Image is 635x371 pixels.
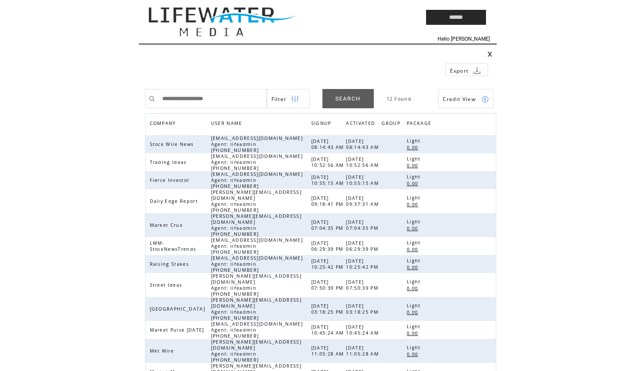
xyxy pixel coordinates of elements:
[267,89,310,108] a: Filter
[407,329,422,337] a: 0.00
[473,67,481,74] img: download.png
[346,138,381,150] span: [DATE] 08:14:43 AM
[311,345,346,357] span: [DATE] 11:05:28 AM
[211,118,244,131] span: USER NAME
[271,95,287,103] span: Show filters
[407,145,420,151] span: 0.00
[346,118,379,131] a: ACTIVATED
[211,255,303,273] span: [EMAIL_ADDRESS][DOMAIN_NAME] Agent: lifeadmin [PHONE_NUMBER]
[150,222,185,228] span: Market Crux
[346,324,381,336] span: [DATE] 10:45:24 AM
[150,177,192,183] span: Fierce Investor
[445,63,488,76] a: Export
[211,273,301,297] span: [PERSON_NAME][EMAIL_ADDRESS][DOMAIN_NAME] Agent: lifeadmin [PHONE_NUMBER]
[150,120,178,125] a: COMPANY
[211,135,303,153] span: [EMAIL_ADDRESS][DOMAIN_NAME] Agent: lifeadmin [PHONE_NUMBER]
[346,345,381,357] span: [DATE] 11:05:28 AM
[346,195,381,207] span: [DATE] 09:37:31 AM
[346,279,381,291] span: [DATE] 07:50:39 PM
[150,141,196,147] span: Stock Wire News
[407,285,422,292] a: 0.00
[311,303,346,315] span: [DATE] 03:18:25 PM
[407,156,423,162] span: Light
[150,327,206,333] span: Market Pulse [DATE]
[150,261,191,267] span: Raising Stakes
[407,226,420,232] span: 0.00
[311,258,346,270] span: [DATE] 10:25:42 PM
[481,95,489,103] img: credits.png
[407,202,420,208] span: 0.00
[407,303,423,309] span: Light
[291,89,299,109] img: filters.png
[311,138,346,150] span: [DATE] 08:14:43 AM
[311,118,334,131] span: SIGNUP
[211,237,303,255] span: [EMAIL_ADDRESS][DOMAIN_NAME] Agent: lifeadmin [PHONE_NUMBER]
[211,153,303,171] span: [EMAIL_ADDRESS][DOMAIN_NAME] Agent: lifeadmin [PHONE_NUMBER]
[407,324,423,329] span: Light
[150,198,200,204] span: Daily Edge Report
[407,330,420,336] span: 0.00
[407,264,420,270] span: 0.00
[407,163,420,169] span: 0.00
[407,144,422,151] a: 0.00
[311,324,346,336] span: [DATE] 10:45:24 AM
[346,156,381,168] span: [DATE] 10:52:56 AM
[407,181,420,187] span: 0.00
[346,258,381,270] span: [DATE] 10:25:42 PM
[150,282,185,288] span: Street Ideas
[382,118,405,131] a: GROUP
[407,264,422,271] a: 0.00
[311,174,346,186] span: [DATE] 10:55:15 AM
[407,246,422,253] a: 0.00
[407,279,423,285] span: Light
[211,189,301,213] span: [PERSON_NAME][EMAIL_ADDRESS][DOMAIN_NAME] Agent: lifeadmin [PHONE_NUMBER]
[150,159,189,165] span: Trading Ideas
[407,246,420,252] span: 0.00
[438,36,490,42] span: Hello [PERSON_NAME]
[443,95,476,103] span: Show Credits View
[311,219,346,231] span: [DATE] 07:04:35 PM
[407,201,422,208] a: 0.00
[407,240,423,246] span: Light
[407,118,433,131] span: PACKAGE
[150,240,199,252] span: LWM-StockNewsTrends
[407,219,423,225] span: Light
[407,225,422,232] a: 0.00
[382,118,402,131] span: GROUP
[211,213,301,237] span: [PERSON_NAME][EMAIL_ADDRESS][DOMAIN_NAME] Agent: lifeadmin [PHONE_NUMBER]
[346,240,381,252] span: [DATE] 06:29:39 PM
[407,118,435,131] a: PACKAGE
[407,309,420,315] span: 0.00
[346,174,381,186] span: [DATE] 10:55:15 AM
[311,195,346,207] span: [DATE] 09:18:41 PM
[387,96,412,102] span: 12 Found
[407,258,423,264] span: Light
[150,348,176,354] span: Mkt Wire
[407,195,423,201] span: Light
[346,219,381,231] span: [DATE] 07:04:35 PM
[407,162,422,169] a: 0.00
[407,138,423,144] span: Light
[311,156,346,168] span: [DATE] 10:52:56 AM
[438,89,494,108] a: Credit View
[211,297,301,321] span: [PERSON_NAME][EMAIL_ADDRESS][DOMAIN_NAME] Agent: lifeadmin [PHONE_NUMBER]
[311,279,346,291] span: [DATE] 07:50:39 PM
[150,306,208,312] span: [GEOGRAPHIC_DATA]
[311,120,334,125] a: SIGNUP
[407,180,422,187] a: 0.00
[407,344,423,350] span: Light
[450,67,469,74] span: Export to csv file
[407,350,422,358] a: 0.00
[346,118,377,131] span: ACTIVATED
[311,240,346,252] span: [DATE] 06:29:39 PM
[150,118,178,131] span: COMPANY
[407,309,422,316] a: 0.00
[407,285,420,291] span: 0.00
[322,89,374,108] a: SEARCH
[407,174,423,180] span: Light
[407,351,420,357] span: 0.00
[211,171,303,189] span: [EMAIL_ADDRESS][DOMAIN_NAME] Agent: lifeadmin [PHONE_NUMBER]
[346,303,381,315] span: [DATE] 03:18:25 PM
[211,339,301,363] span: [PERSON_NAME][EMAIL_ADDRESS][DOMAIN_NAME] Agent: lifeadmin [PHONE_NUMBER]
[211,120,244,125] a: USER NAME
